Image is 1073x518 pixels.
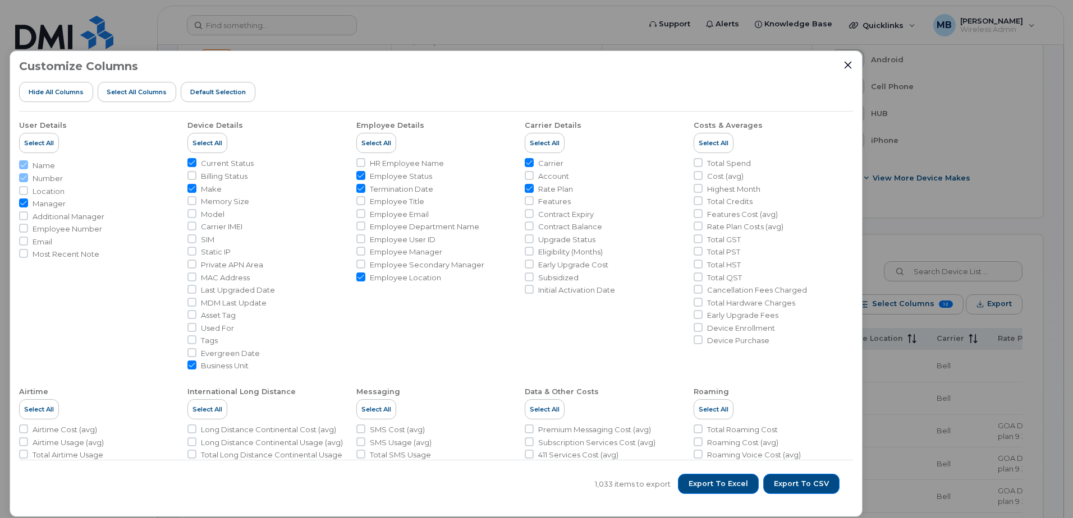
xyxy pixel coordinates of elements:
[538,171,569,182] span: Account
[694,121,763,131] div: Costs & Averages
[33,211,104,222] span: Additional Manager
[33,437,104,448] span: Airtime Usage (avg)
[201,247,231,257] span: Static IP
[107,87,167,96] span: Select all Columns
[525,121,581,131] div: Carrier Details
[707,260,741,270] span: Total HST
[201,310,236,321] span: Asset Tag
[525,133,565,153] button: Select All
[774,479,829,489] span: Export to CSV
[361,405,391,414] span: Select All
[356,399,396,419] button: Select All
[707,221,783,232] span: Rate Plan Costs (avg)
[187,133,227,153] button: Select All
[707,158,751,169] span: Total Spend
[678,474,759,494] button: Export to Excel
[538,285,615,295] span: Initial Activation Date
[689,479,748,489] span: Export to Excel
[201,298,267,308] span: MDM Last Update
[201,221,242,232] span: Carrier IMEI
[538,184,573,195] span: Rate Plan
[538,272,579,283] span: Subsidized
[707,335,769,346] span: Device Purchase
[201,209,224,220] span: Model
[707,285,807,295] span: Cancellation Fees Charged
[694,399,733,419] button: Select All
[707,437,778,448] span: Roaming Cost (avg)
[370,158,444,169] span: HR Employee Name
[370,272,441,283] span: Employee Location
[370,260,484,270] span: Employee Secondary Manager
[370,437,432,448] span: SMS Usage (avg)
[538,450,618,460] span: 411 Services Cost (avg)
[33,224,102,234] span: Employee Number
[370,196,424,207] span: Employee Title
[595,479,671,489] span: 1,033 items to export
[201,285,275,295] span: Last Upgraded Date
[181,82,255,102] button: Default Selection
[707,323,775,334] span: Device Enrollment
[201,335,218,346] span: Tags
[201,158,254,169] span: Current Status
[694,133,733,153] button: Select All
[370,234,435,245] span: Employee User ID
[356,133,396,153] button: Select All
[33,424,97,435] span: Airtime Cost (avg)
[19,133,59,153] button: Select All
[530,138,560,147] span: Select All
[187,121,243,131] div: Device Details
[370,171,432,182] span: Employee Status
[707,272,742,283] span: Total QST
[201,450,342,460] span: Total Long Distance Continental Usage
[699,405,728,414] span: Select All
[370,184,433,195] span: Termination Date
[201,171,247,182] span: Billing Status
[370,450,431,460] span: Total SMS Usage
[707,234,741,245] span: Total GST
[201,424,336,435] span: Long Distance Continental Cost (avg)
[530,405,560,414] span: Select All
[361,138,391,147] span: Select All
[201,260,263,270] span: Private APN Area
[19,399,59,419] button: Select All
[707,298,795,308] span: Total Hardware Charges
[33,198,66,209] span: Manager
[33,160,55,171] span: Name
[201,184,222,195] span: Make
[538,424,651,435] span: Premium Messaging Cost (avg)
[538,158,563,169] span: Carrier
[19,60,138,72] h3: Customize Columns
[201,234,214,245] span: SIM
[201,437,343,448] span: Long Distance Continental Usage (avg)
[187,387,296,397] div: International Long Distance
[201,323,234,334] span: Used For
[356,121,424,131] div: Employee Details
[843,60,853,70] button: Close
[190,87,246,96] span: Default Selection
[538,221,602,232] span: Contract Balance
[538,209,594,220] span: Contract Expiry
[24,405,54,414] span: Select All
[370,247,442,257] span: Employee Manager
[201,196,249,207] span: Memory Size
[19,82,93,102] button: Hide All Columns
[24,138,54,147] span: Select All
[201,272,250,283] span: MAC Address
[192,138,222,147] span: Select All
[33,249,99,260] span: Most Recent Note
[33,173,63,184] span: Number
[707,209,778,220] span: Features Cost (avg)
[707,247,740,257] span: Total PST
[98,82,177,102] button: Select all Columns
[707,171,744,182] span: Cost (avg)
[763,474,840,494] button: Export to CSV
[33,450,103,460] span: Total Airtime Usage
[370,424,425,435] span: SMS Cost (avg)
[538,234,595,245] span: Upgrade Status
[538,437,655,448] span: Subscription Services Cost (avg)
[187,399,227,419] button: Select All
[29,87,84,96] span: Hide All Columns
[19,121,67,131] div: User Details
[707,196,753,207] span: Total Credits
[370,221,479,232] span: Employee Department Name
